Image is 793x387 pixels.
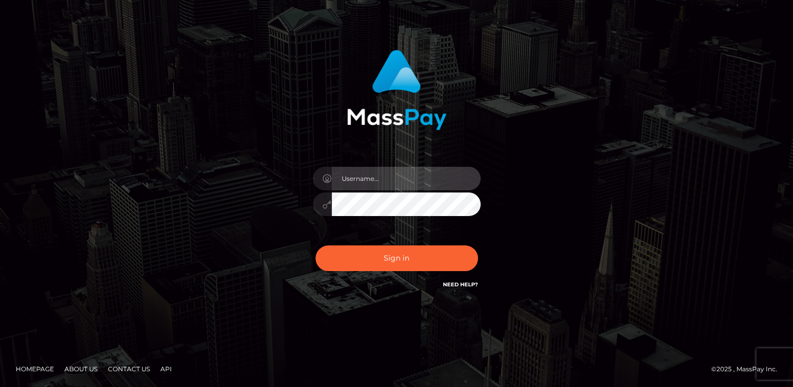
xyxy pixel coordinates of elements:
[347,50,447,130] img: MassPay Login
[711,363,785,375] div: © 2025 , MassPay Inc.
[156,361,176,377] a: API
[443,281,478,288] a: Need Help?
[60,361,102,377] a: About Us
[104,361,154,377] a: Contact Us
[12,361,58,377] a: Homepage
[332,167,481,190] input: Username...
[316,245,478,271] button: Sign in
